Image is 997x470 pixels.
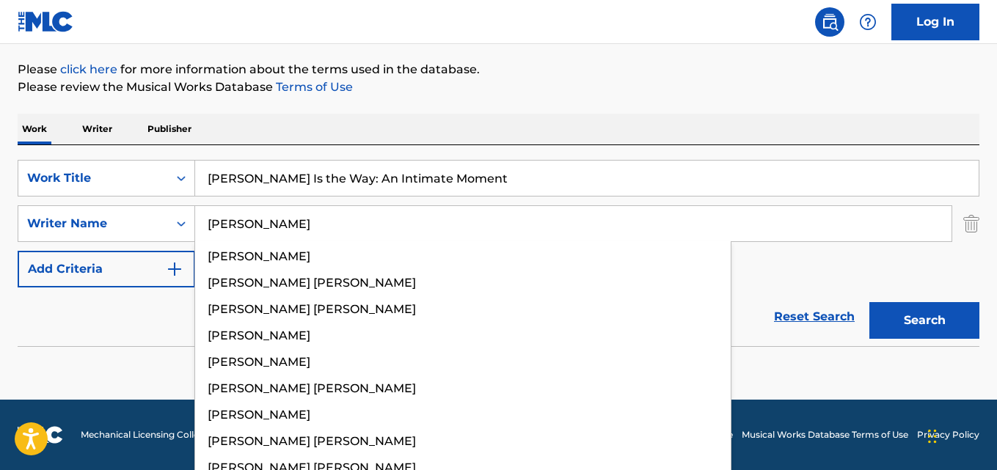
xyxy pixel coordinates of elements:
[891,4,979,40] a: Log In
[143,114,196,144] p: Publisher
[78,114,117,144] p: Writer
[924,400,997,470] iframe: Chat Widget
[742,428,908,441] a: Musical Works Database Terms of Use
[869,302,979,339] button: Search
[859,13,877,31] img: help
[208,249,310,263] span: [PERSON_NAME]
[821,13,839,31] img: search
[60,62,117,76] a: click here
[963,205,979,242] img: Delete Criterion
[18,61,979,78] p: Please for more information about the terms used in the database.
[81,428,251,441] span: Mechanical Licensing Collective © 2025
[208,381,416,395] span: [PERSON_NAME] [PERSON_NAME]
[18,160,979,346] form: Search Form
[917,428,979,441] a: Privacy Policy
[208,302,416,316] span: [PERSON_NAME] [PERSON_NAME]
[208,408,310,422] span: [PERSON_NAME]
[928,414,937,458] div: Drag
[27,169,159,187] div: Work Title
[18,11,74,32] img: MLC Logo
[853,7,883,37] div: Help
[208,355,310,369] span: [PERSON_NAME]
[27,215,159,232] div: Writer Name
[815,7,844,37] a: Public Search
[18,114,51,144] p: Work
[767,301,862,333] a: Reset Search
[208,434,416,448] span: [PERSON_NAME] [PERSON_NAME]
[18,78,979,96] p: Please review the Musical Works Database
[273,80,353,94] a: Terms of Use
[208,328,310,342] span: [PERSON_NAME]
[166,260,183,278] img: 9d2ae6d4665cec9f34b9.svg
[208,276,416,290] span: [PERSON_NAME] [PERSON_NAME]
[18,426,63,444] img: logo
[18,251,195,287] button: Add Criteria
